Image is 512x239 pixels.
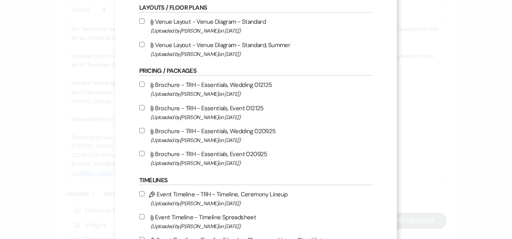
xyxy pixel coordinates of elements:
label: Venue Layout - Venue Diagram - Standard, Summer [139,40,373,59]
input: Brochure - TRH - Essentials, Event 020925(Uploaded by[PERSON_NAME]on [DATE]) [139,151,145,156]
span: (Uploaded by [PERSON_NAME] on [DATE] ) [151,89,373,99]
label: Brochure - TRH - Essentials, Event 020925 [139,149,373,168]
label: Event Timeline - Timeline Spreadsheet [139,212,373,231]
h6: Layouts / Floor Plans [139,4,373,12]
label: Brochure - TRH - Essentials, Event 012125 [139,103,373,122]
span: (Uploaded by [PERSON_NAME] on [DATE] ) [151,159,373,168]
input: Event Timeline - TRH - Timeline, Ceremony Lineup(Uploaded by[PERSON_NAME]on [DATE]) [139,191,145,196]
label: Venue Layout - Venue Diagram - Standard [139,16,373,35]
label: Brochure - TRH - Essentials, Wedding 012125 [139,80,373,99]
span: (Uploaded by [PERSON_NAME] on [DATE] ) [151,222,373,231]
label: Brochure - TRH - Essentials, Wedding 020925 [139,126,373,145]
input: Brochure - TRH - Essentials, Wedding 012125(Uploaded by[PERSON_NAME]on [DATE]) [139,82,145,87]
input: Brochure - TRH - Essentials, Wedding 020925(Uploaded by[PERSON_NAME]on [DATE]) [139,128,145,133]
input: Event Timeline - Timeline Spreadsheet(Uploaded by[PERSON_NAME]on [DATE]) [139,214,145,219]
h6: Pricing / Packages [139,67,373,76]
span: (Uploaded by [PERSON_NAME] on [DATE] ) [151,113,373,122]
span: (Uploaded by [PERSON_NAME] on [DATE] ) [151,199,373,208]
h6: Timelines [139,176,373,185]
span: (Uploaded by [PERSON_NAME] on [DATE] ) [151,49,373,59]
input: Brochure - TRH - Essentials, Event 012125(Uploaded by[PERSON_NAME]on [DATE]) [139,105,145,110]
label: Event Timeline - TRH - Timeline, Ceremony Lineup [139,189,373,208]
input: Venue Layout - Venue Diagram - Standard(Uploaded by[PERSON_NAME]on [DATE]) [139,19,145,24]
span: (Uploaded by [PERSON_NAME] on [DATE] ) [151,136,373,145]
input: Venue Layout - Venue Diagram - Standard, Summer(Uploaded by[PERSON_NAME]on [DATE]) [139,42,145,47]
span: (Uploaded by [PERSON_NAME] on [DATE] ) [151,26,373,35]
